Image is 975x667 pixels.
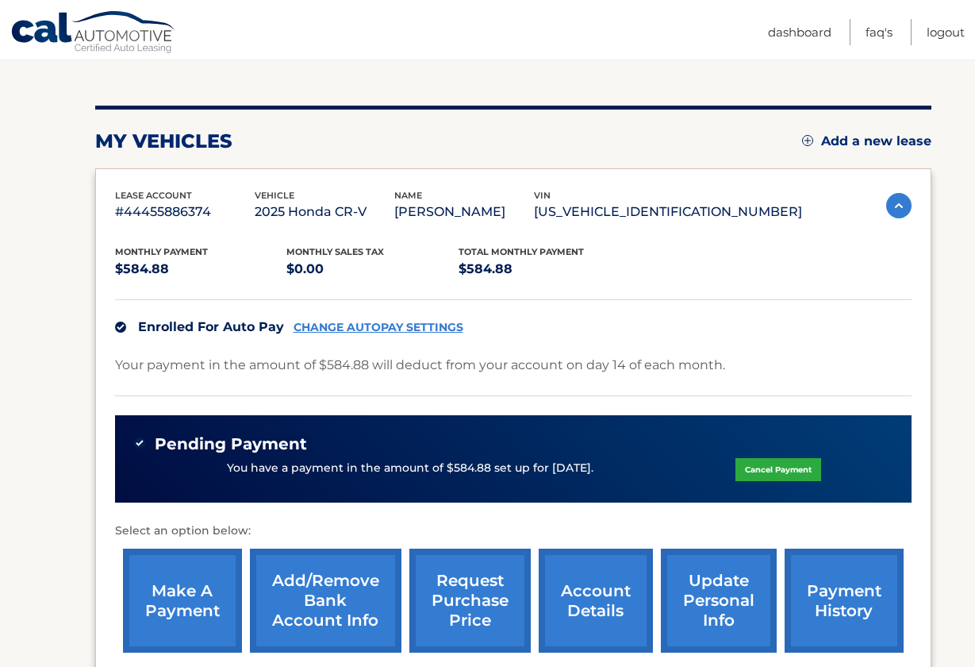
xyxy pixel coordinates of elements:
img: check.svg [115,322,126,333]
img: check-green.svg [134,438,145,449]
p: Select an option below: [115,522,912,541]
img: accordion-active.svg [886,193,912,218]
p: $584.88 [115,258,287,280]
p: Your payment in the amount of $584.88 will deduct from your account on day 14 of each month. [115,354,725,376]
a: CHANGE AUTOPAY SETTINGS [294,321,463,334]
span: vin [534,190,551,201]
p: $0.00 [286,258,459,280]
p: 2025 Honda CR-V [255,201,394,223]
span: Enrolled For Auto Pay [138,319,284,334]
a: Cal Automotive [10,10,177,56]
img: add.svg [802,135,813,146]
h2: my vehicles [95,129,232,153]
a: account details [539,549,653,653]
a: make a payment [123,549,242,653]
a: update personal info [661,549,777,653]
p: $584.88 [459,258,631,280]
a: request purchase price [409,549,531,653]
span: Total Monthly Payment [459,246,584,257]
a: Dashboard [768,19,831,45]
a: Logout [927,19,965,45]
span: vehicle [255,190,294,201]
span: Pending Payment [155,434,307,454]
span: Monthly sales Tax [286,246,384,257]
p: [US_VEHICLE_IDENTIFICATION_NUMBER] [534,201,802,223]
a: Add/Remove bank account info [250,549,401,653]
a: payment history [785,549,904,653]
p: [PERSON_NAME] [394,201,534,223]
span: lease account [115,190,192,201]
a: Add a new lease [802,133,931,149]
a: Cancel Payment [735,458,821,481]
a: FAQ's [866,19,892,45]
span: Monthly Payment [115,246,208,257]
p: #44455886374 [115,201,255,223]
span: name [394,190,422,201]
p: You have a payment in the amount of $584.88 set up for [DATE]. [227,460,593,477]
